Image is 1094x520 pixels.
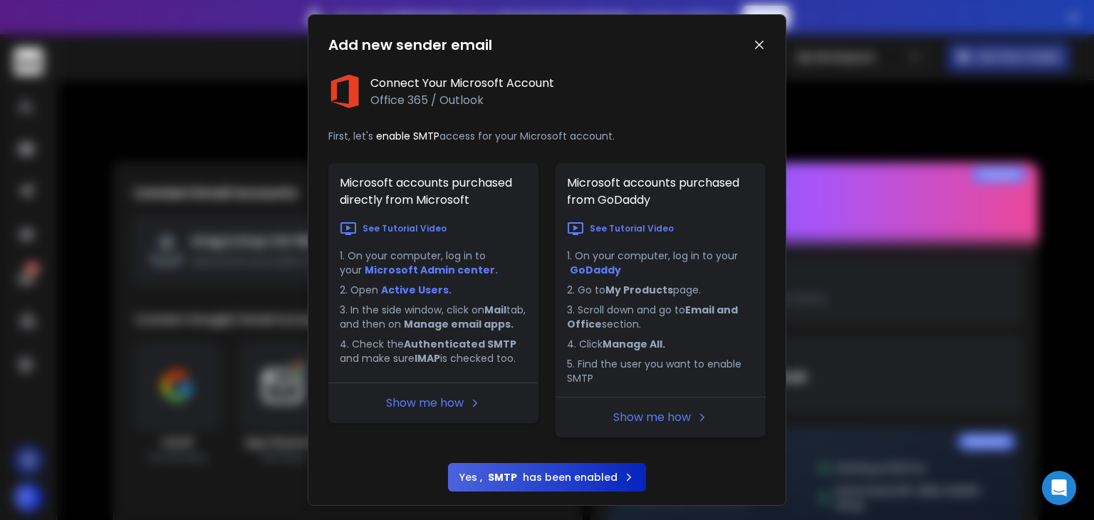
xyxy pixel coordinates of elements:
a: GoDaddy [570,263,621,277]
li: 4. Check the and make sure is checked too. [340,337,527,365]
p: See Tutorial Video [363,223,447,234]
h1: Connect Your Microsoft Account [370,75,554,92]
li: 1. On your computer, log in to your [567,249,754,277]
p: Office 365 / Outlook [370,92,554,109]
b: IMAP [415,351,440,365]
div: Open Intercom Messenger [1042,471,1076,505]
li: 5. Find the user you want to enable SMTP [567,357,754,385]
b: Manage All. [603,337,665,351]
a: Microsoft Admin center. [365,263,498,277]
b: Manage email apps. [404,317,514,331]
li: 3. In the side window, click on tab, and then on [340,303,527,331]
li: 1. On your computer, log in to your [340,249,527,277]
p: First, let's access for your Microsoft account. [328,129,766,143]
b: SMTP [488,470,517,484]
b: Email and Office [567,303,740,331]
b: Authenticated SMTP [404,337,516,351]
a: Show me how [386,395,464,411]
h1: Microsoft accounts purchased directly from Microsoft [328,163,538,220]
h1: Add new sender email [328,35,492,55]
b: My Products [605,283,673,297]
p: See Tutorial Video [590,223,674,234]
a: Active Users. [381,283,452,297]
button: Yes ,SMTPhas been enabled [448,463,646,492]
li: 3. Scroll down and go to section. [567,303,754,331]
a: Show me how [613,409,691,425]
li: 4. Click [567,337,754,351]
h1: Microsoft accounts purchased from GoDaddy [556,163,766,220]
li: 2. Go to page. [567,283,754,297]
li: 2. Open [340,283,527,297]
span: enable SMTP [376,129,439,143]
b: Mail [484,303,506,317]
